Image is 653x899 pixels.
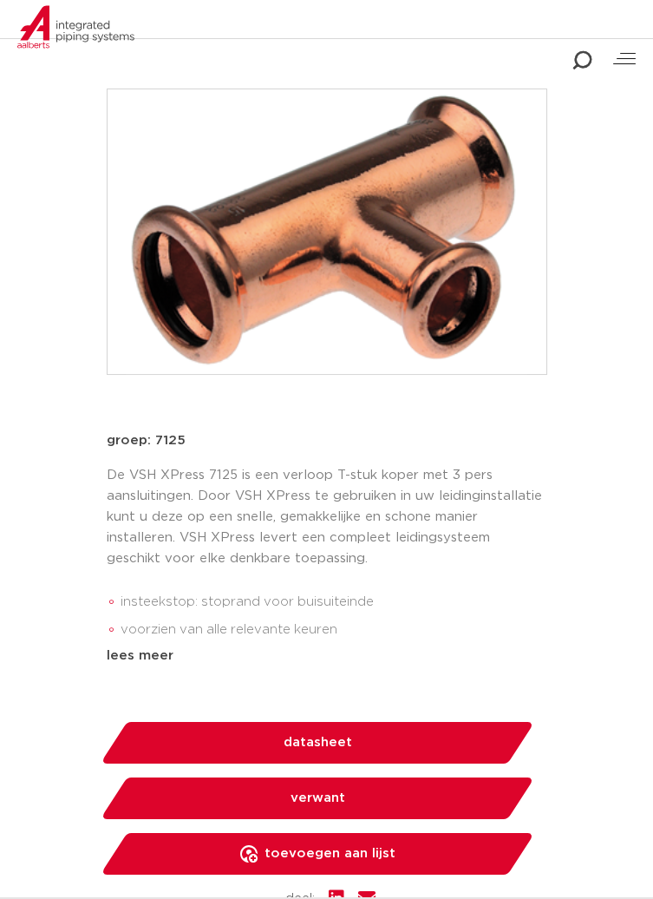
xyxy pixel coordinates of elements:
[100,778,534,819] a: verwant
[264,840,395,868] span: toevoegen aan lijst
[121,588,547,616] li: insteekstop: stoprand voor buisuiteinde
[290,784,344,812] span: verwant
[283,729,351,757] span: datasheet
[108,89,546,374] img: Product Image for VSH XPress Koper T-stuk verloop (3 x press)
[107,646,547,666] div: lees meer
[121,616,547,644] li: voorzien van alle relevante keuren
[107,465,547,569] p: De VSH XPress 7125 is een verloop T-stuk koper met 3 pers aansluitingen. Door VSH XPress te gebru...
[100,722,534,764] a: datasheet
[107,430,547,451] p: groep: 7125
